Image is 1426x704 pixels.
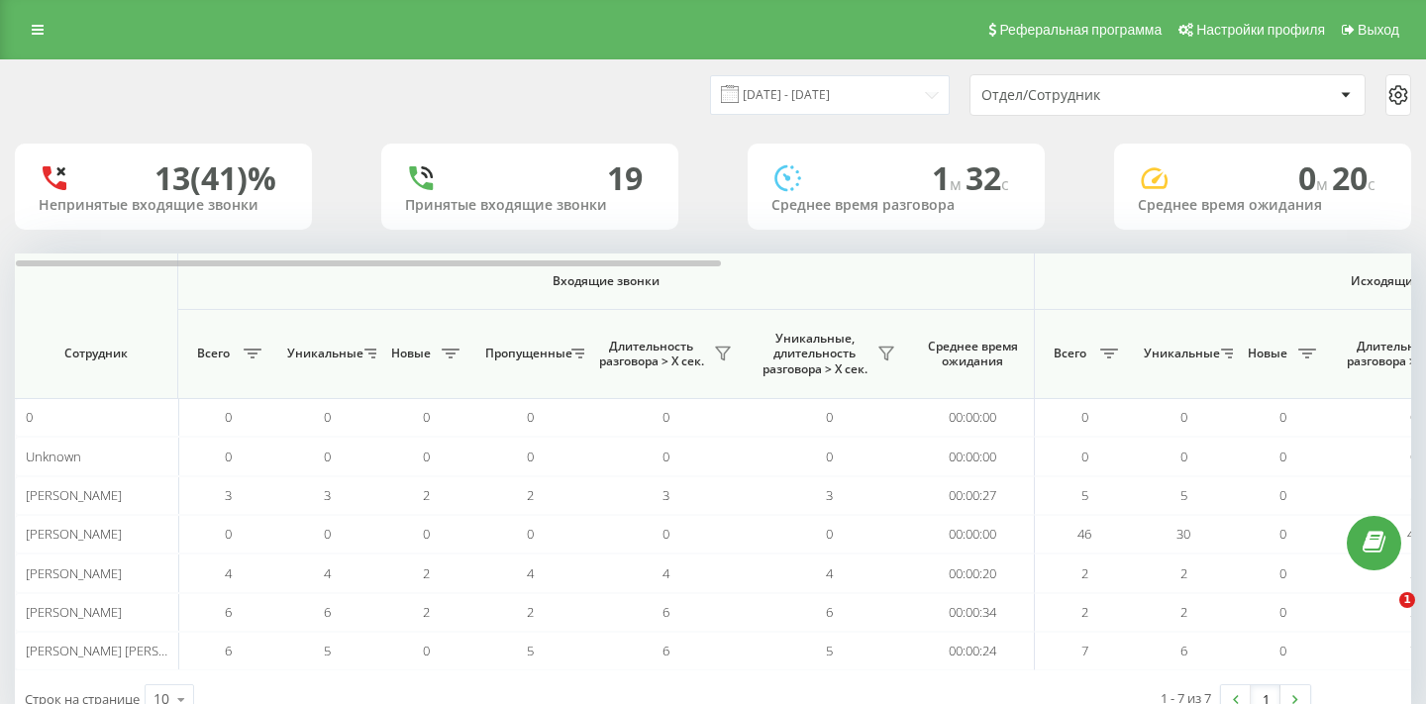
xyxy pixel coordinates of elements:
[911,632,1035,670] td: 00:00:24
[950,173,966,195] span: м
[1081,486,1088,504] span: 5
[324,448,331,465] span: 0
[594,339,708,369] span: Длительность разговора > Х сек.
[230,273,982,289] span: Входящие звонки
[826,486,833,504] span: 3
[26,525,122,543] span: [PERSON_NAME]
[1243,346,1292,361] span: Новые
[911,476,1035,515] td: 00:00:27
[527,642,534,659] span: 5
[1358,22,1399,38] span: Выход
[1279,448,1286,465] span: 0
[423,564,430,582] span: 2
[1359,592,1406,640] iframe: Intercom live chat
[225,564,232,582] span: 4
[225,448,232,465] span: 0
[485,346,565,361] span: Пропущенные
[662,642,669,659] span: 6
[911,515,1035,553] td: 00:00:00
[1279,525,1286,543] span: 0
[1410,564,1417,582] span: 2
[607,159,643,197] div: 19
[911,553,1035,592] td: 00:00:20
[662,525,669,543] span: 0
[1407,525,1421,543] span: 46
[154,159,276,197] div: 13 (41)%
[758,331,871,377] span: Уникальные, длительность разговора > Х сек.
[1180,486,1187,504] span: 5
[826,564,833,582] span: 4
[981,87,1218,104] div: Отдел/Сотрудник
[225,486,232,504] span: 3
[225,408,232,426] span: 0
[1180,642,1187,659] span: 6
[324,408,331,426] span: 0
[26,408,33,426] span: 0
[826,525,833,543] span: 0
[1081,448,1088,465] span: 0
[188,346,238,361] span: Всего
[1196,22,1325,38] span: Настройки профиля
[1077,525,1091,543] span: 46
[423,486,430,504] span: 2
[423,603,430,621] span: 2
[1399,592,1415,608] span: 1
[26,642,221,659] span: [PERSON_NAME] [PERSON_NAME]
[423,408,430,426] span: 0
[1298,156,1332,199] span: 0
[287,346,358,361] span: Уникальные
[527,564,534,582] span: 4
[527,448,534,465] span: 0
[527,408,534,426] span: 0
[26,603,122,621] span: [PERSON_NAME]
[1279,642,1286,659] span: 0
[1144,346,1215,361] span: Уникальные
[324,525,331,543] span: 0
[386,346,436,361] span: Новые
[225,642,232,659] span: 6
[1138,197,1387,214] div: Среднее время ожидания
[1081,642,1088,659] span: 7
[26,486,122,504] span: [PERSON_NAME]
[662,486,669,504] span: 3
[405,197,655,214] div: Принятые входящие звонки
[1180,564,1187,582] span: 2
[527,603,534,621] span: 2
[324,486,331,504] span: 3
[771,197,1021,214] div: Среднее время разговора
[527,486,534,504] span: 2
[225,603,232,621] span: 6
[1316,173,1332,195] span: м
[911,398,1035,437] td: 00:00:00
[423,448,430,465] span: 0
[423,525,430,543] span: 0
[1410,448,1417,465] span: 0
[662,448,669,465] span: 0
[1368,173,1375,195] span: c
[1001,173,1009,195] span: c
[26,448,81,465] span: Unknown
[826,642,833,659] span: 5
[1279,408,1286,426] span: 0
[225,525,232,543] span: 0
[826,603,833,621] span: 6
[1081,564,1088,582] span: 2
[324,603,331,621] span: 6
[926,339,1019,369] span: Среднее время ожидания
[1081,408,1088,426] span: 0
[826,448,833,465] span: 0
[1081,603,1088,621] span: 2
[826,408,833,426] span: 0
[911,437,1035,475] td: 00:00:00
[999,22,1162,38] span: Реферальная программа
[1279,603,1286,621] span: 0
[423,642,430,659] span: 0
[1410,603,1417,621] span: 2
[32,346,160,361] span: Сотрудник
[662,408,669,426] span: 0
[1279,486,1286,504] span: 0
[26,564,122,582] span: [PERSON_NAME]
[662,564,669,582] span: 4
[1180,448,1187,465] span: 0
[1045,346,1094,361] span: Всего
